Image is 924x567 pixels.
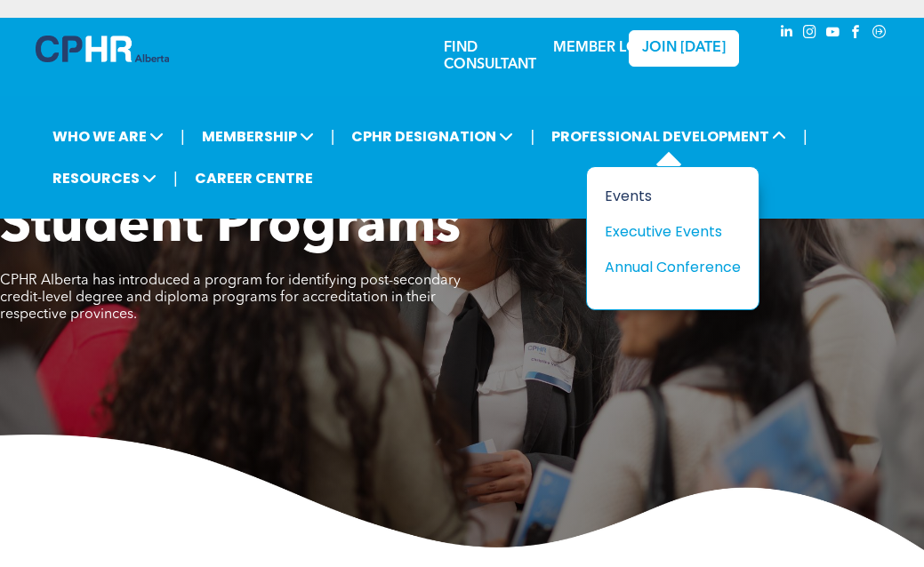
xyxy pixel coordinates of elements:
[530,118,534,155] li: |
[642,40,726,57] span: JOIN [DATE]
[824,22,843,46] a: youtube
[444,41,536,72] a: FIND CONSULTANT
[553,41,664,55] a: MEMBER LOGIN
[605,256,741,278] a: Annual Conference
[870,22,889,46] a: Social network
[197,120,319,153] span: MEMBERSHIP
[777,22,797,46] a: linkedin
[189,162,318,195] a: CAREER CENTRE
[847,22,866,46] a: facebook
[47,120,169,153] span: WHO WE ARE
[605,220,727,243] div: Executive Events
[605,220,741,243] a: Executive Events
[605,256,727,278] div: Annual Conference
[173,160,178,196] li: |
[803,118,807,155] li: |
[800,22,820,46] a: instagram
[181,118,185,155] li: |
[36,36,169,62] img: A blue and white logo for cp alberta
[605,185,741,207] a: Events
[629,30,740,67] a: JOIN [DATE]
[331,118,335,155] li: |
[47,162,162,195] span: RESOURCES
[605,185,727,207] div: Events
[546,120,791,153] span: PROFESSIONAL DEVELOPMENT
[346,120,518,153] span: CPHR DESIGNATION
